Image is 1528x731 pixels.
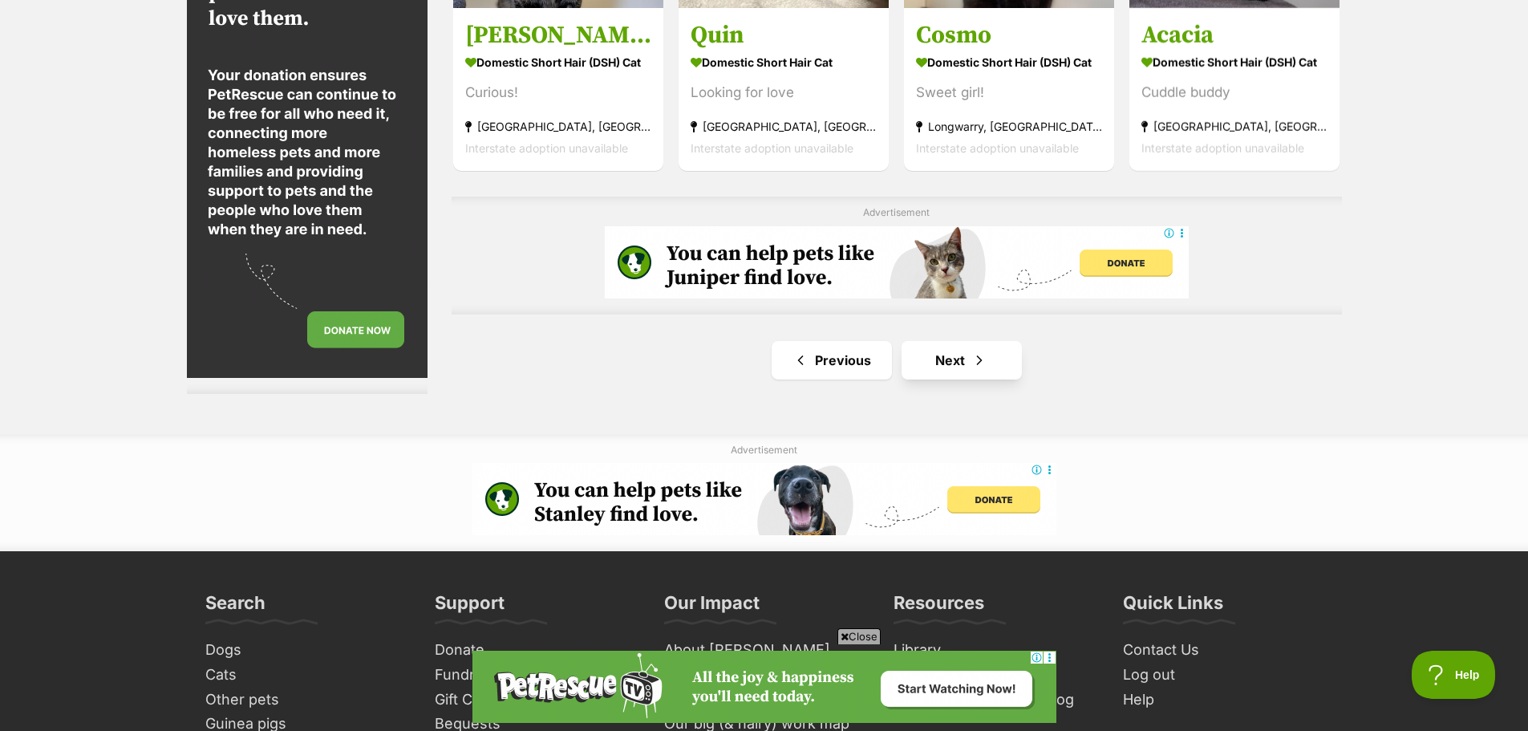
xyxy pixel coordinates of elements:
[1412,651,1496,699] iframe: Help Scout Beacon - Open
[1123,591,1223,623] h3: Quick Links
[902,341,1022,380] a: Next page
[894,591,984,623] h3: Resources
[452,197,1342,315] div: Advertisement
[1141,141,1304,155] span: Interstate adoption unavailable
[465,20,651,51] h3: [PERSON_NAME]
[428,688,642,713] a: Gift Cards
[887,638,1100,663] a: Library
[916,51,1102,74] strong: Domestic Short Hair (DSH) Cat
[916,82,1102,104] div: Sweet girl!
[904,8,1114,171] a: Cosmo Domestic Short Hair (DSH) Cat Sweet girl! Longwarry, [GEOGRAPHIC_DATA] Interstate adoption ...
[472,463,1056,535] iframe: Advertisement
[691,116,877,137] strong: [GEOGRAPHIC_DATA], [GEOGRAPHIC_DATA]
[1117,688,1330,713] a: Help
[1141,82,1327,104] div: Cuddle buddy
[428,663,642,688] a: Fundraise
[691,51,877,74] strong: Domestic Short Hair Cat
[428,638,642,663] a: Donate
[453,8,663,171] a: [PERSON_NAME] Domestic Short Hair (DSH) Cat Curious! [GEOGRAPHIC_DATA], [GEOGRAPHIC_DATA] Interst...
[465,51,651,74] strong: Domestic Short Hair (DSH) Cat
[1129,8,1340,171] a: Acacia Domestic Short Hair (DSH) Cat Cuddle buddy [GEOGRAPHIC_DATA], [GEOGRAPHIC_DATA] Interstate...
[916,116,1102,137] strong: Longwarry, [GEOGRAPHIC_DATA]
[605,226,1189,298] iframe: Advertisement
[1117,663,1330,688] a: Log out
[199,638,412,663] a: Dogs
[205,591,265,623] h3: Search
[837,628,881,644] span: Close
[1117,638,1330,663] a: Contact Us
[658,638,871,663] a: About [PERSON_NAME]
[1141,51,1327,74] strong: Domestic Short Hair (DSH) Cat
[664,591,760,623] h3: Our Impact
[472,651,1056,723] iframe: Advertisement
[916,20,1102,51] h3: Cosmo
[679,8,889,171] a: Quin Domestic Short Hair Cat Looking for love [GEOGRAPHIC_DATA], [GEOGRAPHIC_DATA] Interstate ado...
[1141,116,1327,137] strong: [GEOGRAPHIC_DATA], [GEOGRAPHIC_DATA]
[691,82,877,104] div: Looking for love
[199,688,412,713] a: Other pets
[452,341,1342,380] nav: Pagination
[691,141,853,155] span: Interstate adoption unavailable
[465,82,651,104] div: Curious!
[465,141,628,155] span: Interstate adoption unavailable
[772,341,892,380] a: Previous page
[1141,20,1327,51] h3: Acacia
[691,20,877,51] h3: Quin
[916,141,1079,155] span: Interstate adoption unavailable
[199,663,412,688] a: Cats
[465,116,651,137] strong: [GEOGRAPHIC_DATA], [GEOGRAPHIC_DATA]
[435,591,505,623] h3: Support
